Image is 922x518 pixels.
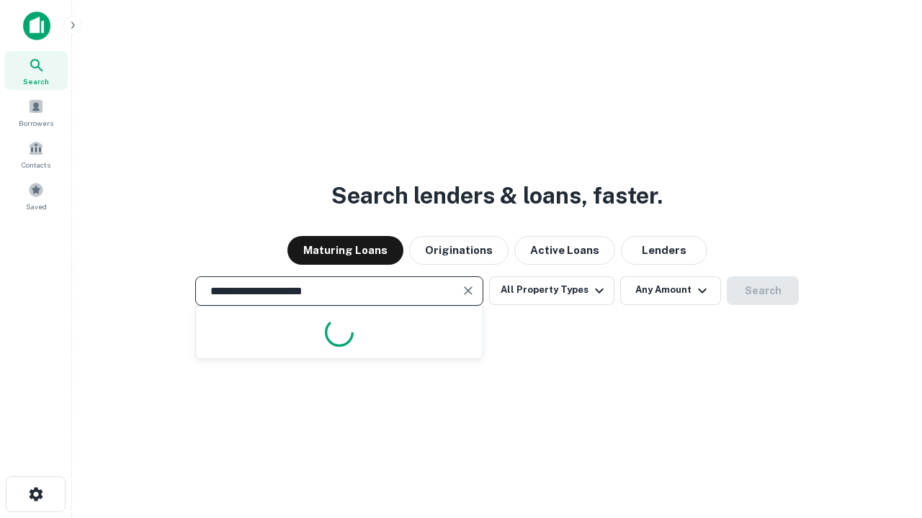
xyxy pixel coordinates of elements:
[458,281,478,301] button: Clear
[850,403,922,472] iframe: Chat Widget
[621,236,707,265] button: Lenders
[409,236,509,265] button: Originations
[287,236,403,265] button: Maturing Loans
[26,201,47,212] span: Saved
[514,236,615,265] button: Active Loans
[19,117,53,129] span: Borrowers
[331,178,663,213] h3: Search lenders & loans, faster.
[4,176,68,215] a: Saved
[489,276,614,305] button: All Property Types
[620,276,721,305] button: Any Amount
[4,93,68,132] a: Borrowers
[22,159,50,171] span: Contacts
[4,135,68,173] a: Contacts
[23,12,50,40] img: capitalize-icon.png
[4,51,68,90] a: Search
[23,76,49,87] span: Search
